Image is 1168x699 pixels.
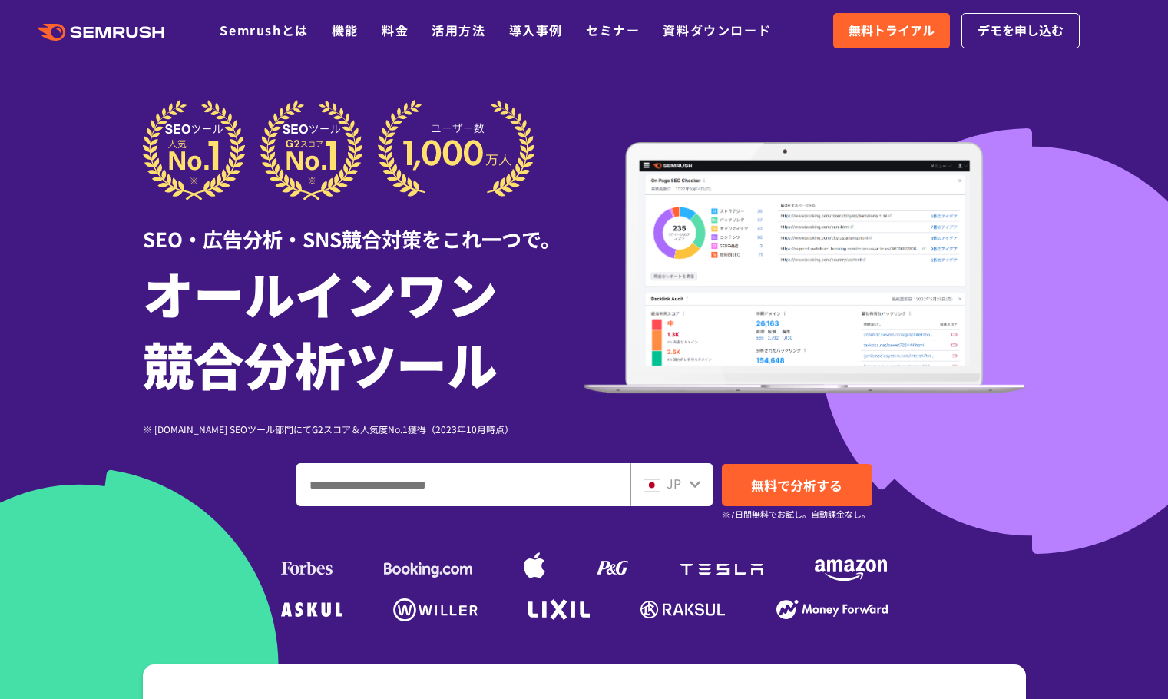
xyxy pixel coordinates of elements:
a: Semrushとは [220,21,308,39]
a: 無料で分析する [722,464,872,506]
span: JP [667,474,681,492]
div: ※ [DOMAIN_NAME] SEOツール部門にてG2スコア＆人気度No.1獲得（2023年10月時点） [143,422,584,436]
input: ドメイン、キーワードまたはURLを入力してください [297,464,630,505]
span: デモを申し込む [978,21,1064,41]
div: SEO・広告分析・SNS競合対策をこれ一つで。 [143,200,584,253]
span: 無料で分析する [751,475,842,495]
a: 活用方法 [432,21,485,39]
span: 無料トライアル [849,21,935,41]
a: 導入事例 [509,21,563,39]
a: セミナー [586,21,640,39]
a: 無料トライアル [833,13,950,48]
a: 料金 [382,21,409,39]
small: ※7日間無料でお試し。自動課金なし。 [722,507,870,522]
h1: オールインワン 競合分析ツール [143,257,584,399]
a: デモを申し込む [961,13,1080,48]
a: 資料ダウンロード [663,21,771,39]
a: 機能 [332,21,359,39]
